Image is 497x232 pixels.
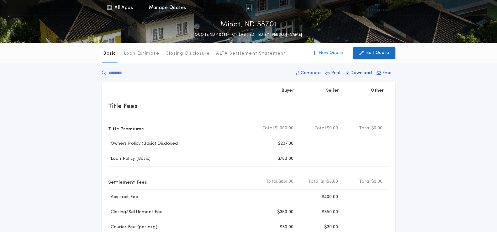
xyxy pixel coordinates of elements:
[306,47,349,59] button: New Quote
[278,156,294,162] p: $763.00
[277,209,294,215] p: $350.00
[319,50,343,56] p: New Quote
[344,67,374,79] button: Download
[282,88,294,94] p: Buyer
[108,101,138,111] p: Title Fees
[195,32,302,38] p: QUOTE ND-10233-TC - LAST EDITED BY [PERSON_NAME]
[108,224,157,230] p: Courier Fee (per pkg)
[108,177,147,187] p: Settlement Fees
[124,51,159,57] p: Loan Estimate
[103,51,116,57] p: Basic
[266,179,278,185] b: Total:
[220,20,277,30] p: Minot, ND 58701
[278,141,294,147] p: $237.00
[382,70,394,76] p: Email
[359,125,372,132] b: Total:
[301,70,321,76] p: Compare
[216,51,286,57] p: ALTA Settlement Statement
[275,125,293,132] span: $1,000.00
[294,67,323,79] button: Compare
[262,125,275,132] b: Total:
[366,50,389,56] p: Edit Quote
[353,47,395,59] button: Edit Quote
[375,67,395,79] button: Email
[331,70,341,76] p: Print
[108,141,178,147] p: Owners Policy (Basic) Disclosed
[108,209,163,215] p: Closing/Settlement Fee
[371,179,383,185] span: $0.00
[322,194,338,200] p: $400.00
[280,224,294,230] p: $30.00
[322,209,338,215] p: $350.00
[366,4,389,11] img: vs-icon
[108,123,144,133] p: Title Premiums
[108,156,151,162] p: Loan Policy (Basic)
[371,88,384,94] p: Other
[166,51,210,57] p: Closing Disclosure
[350,70,372,76] p: Download
[326,88,339,94] p: Seller
[324,224,338,230] p: $30.00
[324,67,343,79] button: Print
[320,179,338,185] span: $1,156.00
[359,179,372,185] b: Total:
[108,194,139,200] p: Abstract Fee
[327,125,338,132] span: $0.00
[308,179,321,185] b: Total:
[315,125,327,132] b: Total:
[278,179,294,185] span: $881.00
[371,125,383,132] span: $0.00
[246,4,251,11] img: img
